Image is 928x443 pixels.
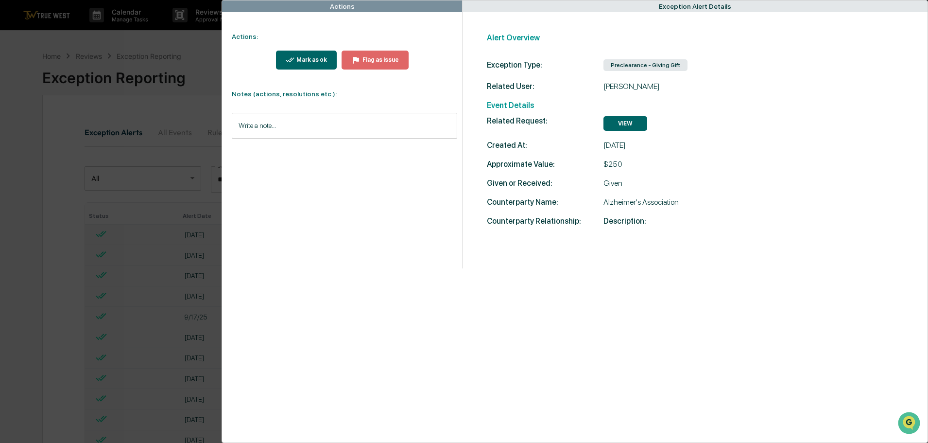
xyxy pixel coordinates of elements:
div: Mark as ok [294,56,327,63]
div: Given [487,178,913,188]
span: Related Request: [487,116,603,125]
div: Alzheimer's Association [487,197,913,207]
strong: Actions: [232,33,258,40]
div: 🖐️ [10,200,17,208]
div: Exception Type: [487,60,603,70]
span: • [81,159,84,166]
span: Created At: [487,141,603,150]
strong: Notes (actions, resolutions etc.): [232,90,337,98]
img: Tammy Steffen [10,123,25,139]
span: Pylon [97,241,118,248]
img: 8933085812038_c878075ebb4cc5468115_72.jpg [20,74,38,92]
div: Flag as issue [361,56,399,63]
span: Counterparty Relationship: [487,216,603,226]
span: Description: [603,216,720,226]
button: VIEW [603,116,647,131]
a: Powered byPylon [69,241,118,248]
div: Preclearance - Giving Gift [603,59,687,71]
h2: Alert Overview [487,33,913,42]
div: Start new chat [44,74,159,84]
span: Preclearance [19,199,63,209]
img: 1746055101610-c473b297-6a78-478c-a979-82029cc54cd1 [10,74,27,92]
div: 🔎 [10,218,17,226]
h2: Event Details [487,101,913,110]
div: [DATE] [487,141,913,150]
div: We're available if you need us! [44,84,134,92]
div: Exception Alert Details [659,2,731,10]
span: [DATE] [86,132,106,140]
span: Given or Received: [487,178,603,188]
button: Start new chat [165,77,177,89]
span: Data Lookup [19,217,61,227]
p: How can we help? [10,20,177,36]
span: [PERSON_NAME] [30,159,79,166]
button: See all [151,106,177,118]
a: 🗄️Attestations [67,195,124,213]
img: Tammy Steffen [10,149,25,165]
button: Flag as issue [342,51,409,70]
span: Counterparty Name: [487,197,603,207]
div: [PERSON_NAME] [487,82,913,91]
a: 🖐️Preclearance [6,195,67,213]
span: Related User: [487,82,603,91]
div: Past conversations [10,108,65,116]
button: Mark as ok [276,51,337,70]
iframe: Open customer support [897,411,923,437]
span: Attestations [80,199,120,209]
div: $ 250 [487,159,913,169]
span: • [81,132,84,140]
a: 🔎Data Lookup [6,213,65,231]
div: 🗄️ [70,200,78,208]
span: [PERSON_NAME] [30,132,79,140]
div: Actions [330,2,355,10]
span: Approximate Value: [487,159,603,169]
span: [DATE] [86,159,106,166]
